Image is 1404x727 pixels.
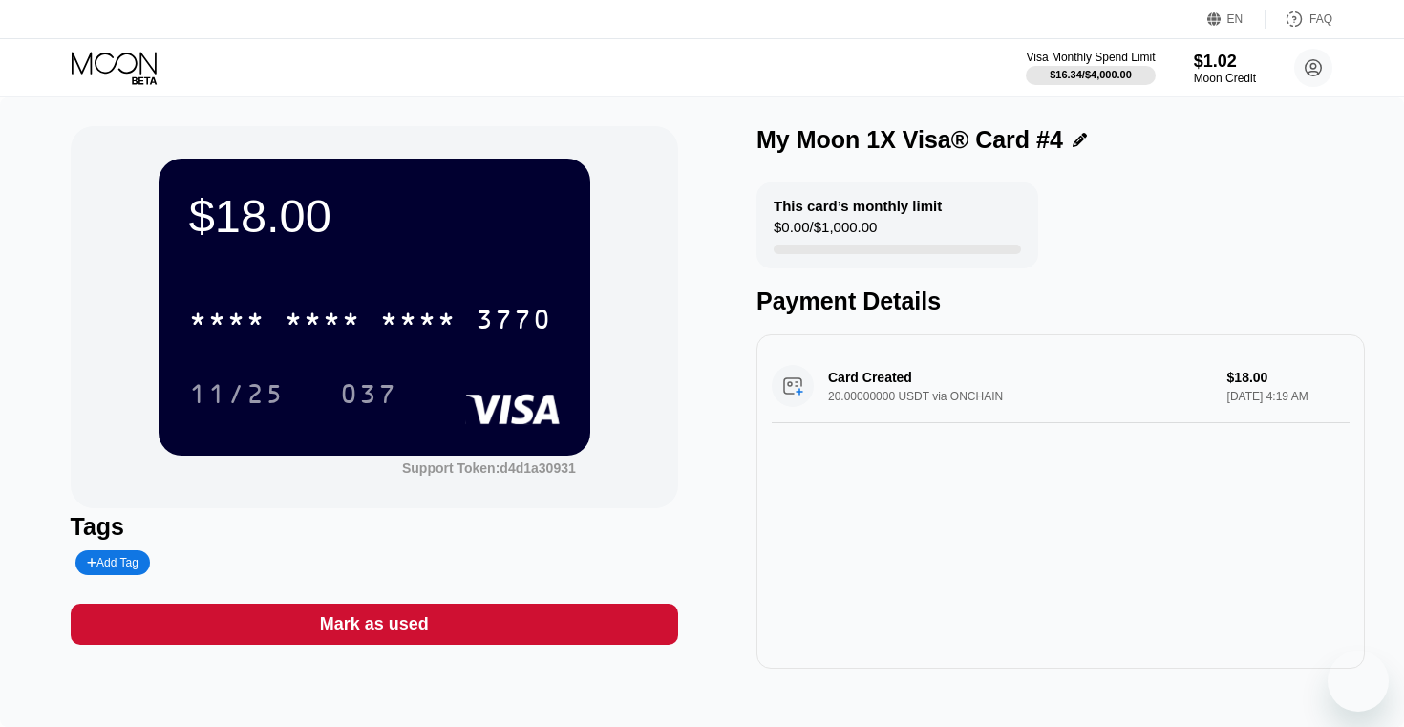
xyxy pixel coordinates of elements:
div: $0.00 / $1,000.00 [774,219,877,245]
div: $1.02Moon Credit [1194,52,1256,85]
div: 037 [326,370,412,417]
div: 037 [340,381,397,412]
div: Tags [71,513,679,541]
div: Add Tag [87,556,138,569]
div: $1.02 [1194,52,1256,72]
div: Support Token:d4d1a30931 [402,460,576,476]
div: Add Tag [75,550,150,575]
div: Mark as used [320,613,429,635]
div: Payment Details [756,288,1365,315]
iframe: Button to launch messaging window [1328,651,1389,712]
div: This card’s monthly limit [774,198,942,214]
div: EN [1207,10,1266,29]
div: 11/25 [175,370,299,417]
div: Visa Monthly Spend Limit$16.34/$4,000.00 [1026,51,1155,85]
div: Visa Monthly Spend Limit [1026,51,1155,64]
div: $16.34 / $4,000.00 [1050,69,1132,80]
div: 3770 [476,307,552,337]
div: EN [1227,12,1244,26]
div: Support Token: d4d1a30931 [402,460,576,476]
div: Mark as used [71,604,679,645]
div: FAQ [1309,12,1332,26]
div: $18.00 [189,189,560,243]
div: Moon Credit [1194,72,1256,85]
div: FAQ [1266,10,1332,29]
div: 11/25 [189,381,285,412]
div: My Moon 1X Visa® Card #4 [756,126,1063,154]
